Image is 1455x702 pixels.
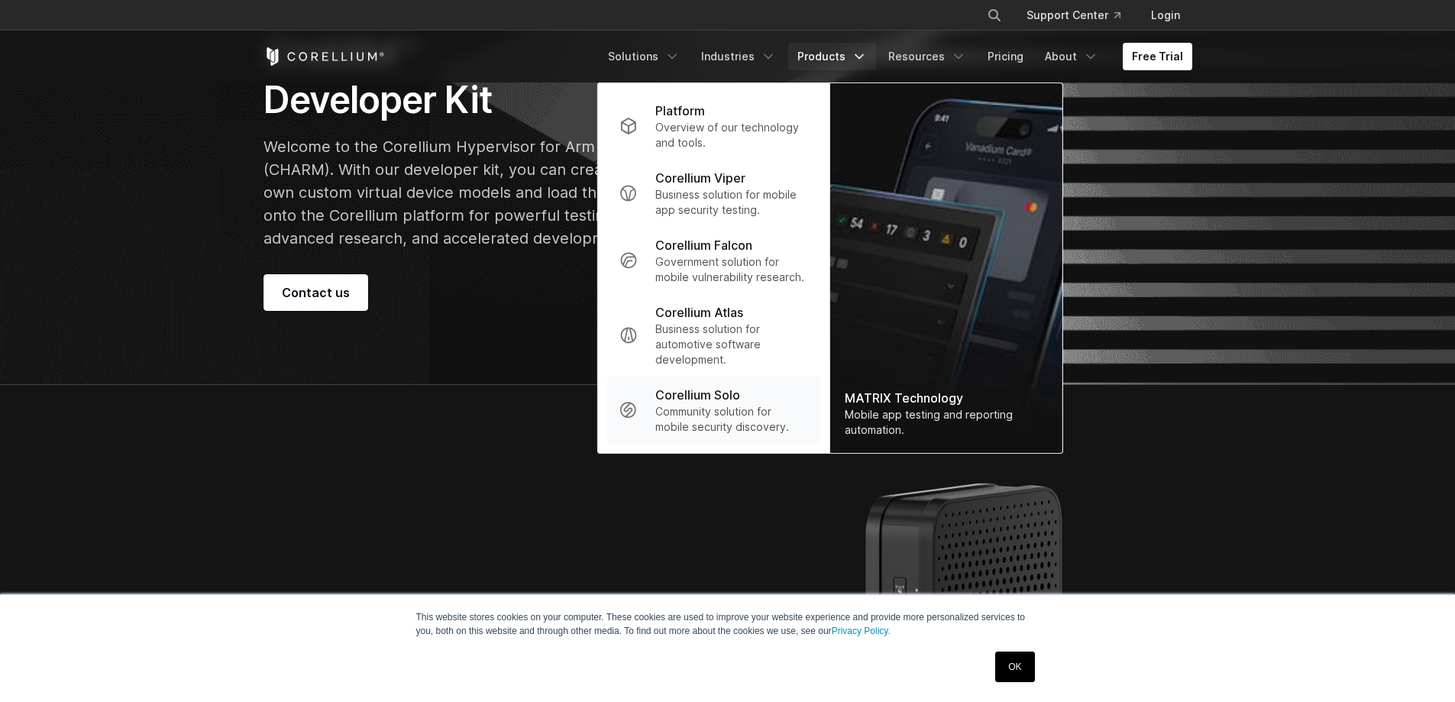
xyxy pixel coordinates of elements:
[829,83,1062,453] a: MATRIX Technology Mobile app testing and reporting automation.
[995,652,1034,682] a: OK
[978,43,1033,70] a: Pricing
[845,407,1046,438] div: Mobile app testing and reporting automation.
[829,83,1062,453] img: Matrix_WebNav_1x
[606,227,820,294] a: Corellium Falcon Government solution for mobile vulnerability research.
[264,274,368,311] a: Contact us
[655,236,752,254] p: Corellium Falcon
[692,43,785,70] a: Industries
[845,389,1046,407] div: MATRIX Technology
[788,43,876,70] a: Products
[655,404,807,435] p: Community solution for mobile security discovery.
[599,43,1192,70] div: Navigation Menu
[606,294,820,377] a: Corellium Atlas Business solution for automotive software development.
[1123,43,1192,70] a: Free Trial
[832,626,891,636] a: Privacy Policy.
[599,43,689,70] a: Solutions
[264,135,655,250] p: Welcome to the Corellium Hypervisor for Arm (CHARM). With our developer kit, you can create your ...
[1139,2,1192,29] a: Login
[655,254,807,285] p: Government solution for mobile vulnerability research.
[655,386,740,404] p: Corellium Solo
[1014,2,1133,29] a: Support Center
[655,322,807,367] p: Business solution for automotive software development.
[606,160,820,227] a: Corellium Viper Business solution for mobile app security testing.
[981,2,1008,29] button: Search
[655,303,743,322] p: Corellium Atlas
[968,2,1192,29] div: Navigation Menu
[606,92,820,160] a: Platform Overview of our technology and tools.
[1036,43,1107,70] a: About
[606,377,820,444] a: Corellium Solo Community solution for mobile security discovery.
[655,187,807,218] p: Business solution for mobile app security testing.
[655,102,705,120] p: Platform
[264,47,385,66] a: Corellium Home
[655,120,807,150] p: Overview of our technology and tools.
[655,169,745,187] p: Corellium Viper
[416,610,1040,638] p: This website stores cookies on your computer. These cookies are used to improve your website expe...
[282,283,350,302] span: Contact us
[879,43,975,70] a: Resources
